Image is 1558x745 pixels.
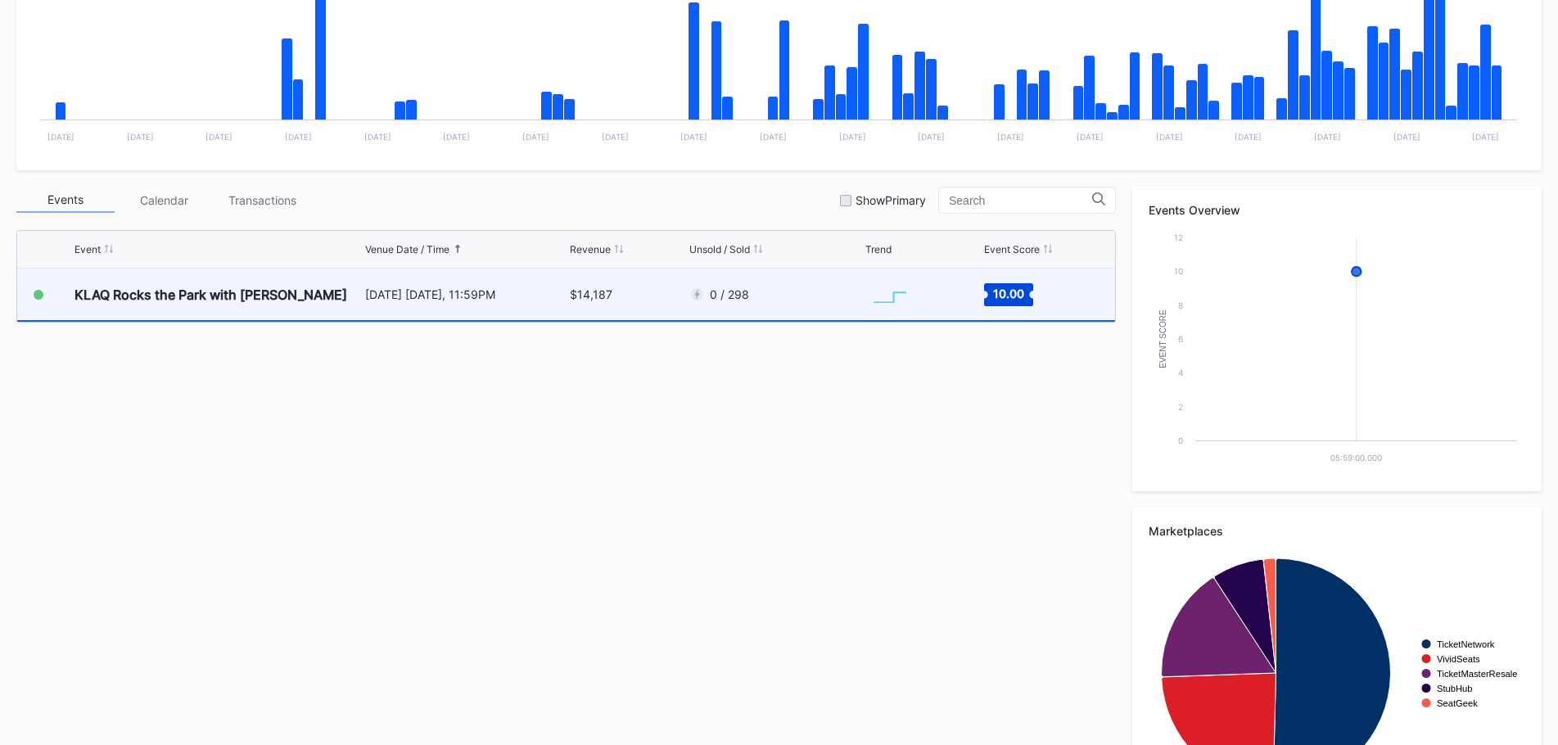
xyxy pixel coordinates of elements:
text: [DATE] [47,132,75,142]
text: StubHub [1437,684,1473,693]
div: KLAQ Rocks the Park with [PERSON_NAME] [75,287,347,303]
text: 2 [1178,402,1183,412]
svg: Chart title [1149,229,1525,475]
div: Events [16,187,115,213]
text: [DATE] [1393,132,1420,142]
div: Show Primary [856,193,926,207]
text: [DATE] [839,132,866,142]
input: Search [949,194,1092,207]
div: $14,187 [570,287,612,301]
text: [DATE] [205,132,233,142]
text: [DATE] [760,132,787,142]
text: TicketMasterResale [1437,669,1517,679]
div: Event Score [984,243,1040,255]
text: [DATE] [1472,132,1499,142]
div: Trend [865,243,892,255]
text: 10 [1174,266,1183,276]
div: Venue Date / Time [365,243,449,255]
text: [DATE] [997,132,1024,142]
text: Event Score [1158,309,1167,368]
div: Events Overview [1149,203,1525,217]
text: [DATE] [1156,132,1183,142]
text: [DATE] [680,132,707,142]
text: [DATE] [522,132,549,142]
text: [DATE] [364,132,391,142]
text: [DATE] [1235,132,1262,142]
text: SeatGeek [1437,698,1478,708]
text: 6 [1178,334,1183,344]
text: 4 [1178,368,1183,377]
div: Revenue [570,243,611,255]
text: [DATE] [602,132,629,142]
text: VividSeats [1437,654,1480,664]
text: 0 [1178,436,1183,445]
text: 12 [1174,233,1183,242]
text: [DATE] [285,132,312,142]
div: 0 / 298 [710,287,749,301]
text: 8 [1178,300,1183,310]
div: Unsold / Sold [689,243,750,255]
text: [DATE] [1077,132,1104,142]
svg: Chart title [865,274,914,315]
div: Event [75,243,101,255]
div: Marketplaces [1149,524,1525,538]
div: [DATE] [DATE], 11:59PM [365,287,566,301]
text: [DATE] [1314,132,1341,142]
text: [DATE] [918,132,945,142]
text: TicketNetwork [1437,639,1495,649]
div: Transactions [213,187,311,213]
text: [DATE] [127,132,154,142]
text: [DATE] [443,132,470,142]
text: 05:59:00.000 [1330,453,1382,463]
div: Calendar [115,187,213,213]
text: 10.00 [993,286,1024,300]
